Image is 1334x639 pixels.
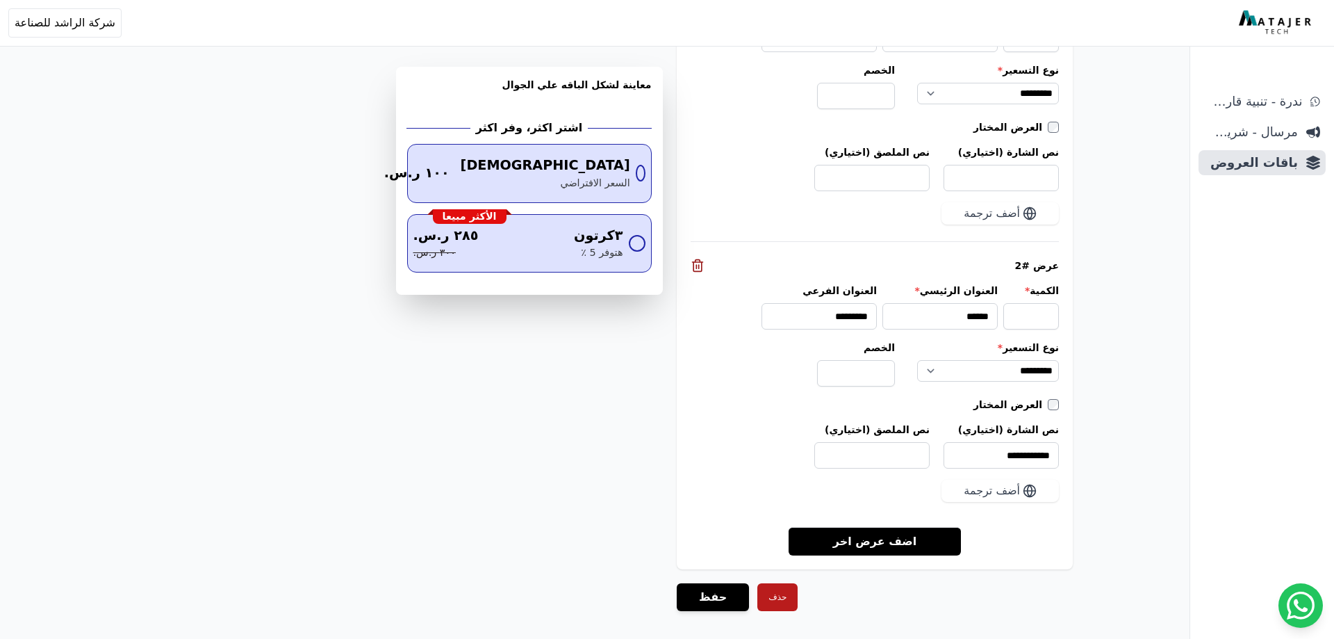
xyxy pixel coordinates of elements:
span: شركة الراشد للصناعة [15,15,115,31]
label: العنوان الفرعي [761,284,877,298]
label: الخصم [817,63,895,77]
button: أضف ترجمة [941,480,1059,502]
div: عرض #2 [691,259,1059,273]
span: ١٠٠ ر.س. [384,163,450,184]
button: حذف [757,583,798,611]
a: اضف عرض اخر [789,527,962,556]
label: نوع التسعير [917,63,1059,77]
label: نص الملصق (اختياري) [814,423,930,437]
label: نوع التسعير [917,341,1059,355]
span: هتوفر 5 ٪ [582,245,623,261]
label: العنوان الرئيسي [882,284,998,298]
label: نص الملصق (اختياري) [814,145,930,159]
img: MatajerTech Logo [1239,10,1315,35]
span: [DEMOGRAPHIC_DATA] [461,156,630,176]
span: مرسال - شريط دعاية [1204,122,1298,142]
span: باقات العروض [1204,153,1298,172]
label: العرض المختار [973,398,1048,412]
label: نص الشارة (اختياري) [944,423,1059,437]
label: نص الشارة (اختياري) [944,145,1059,159]
button: شركة الراشد للصناعة [8,8,122,38]
span: أضف ترجمة [964,205,1020,222]
button: حفظ [677,583,749,611]
div: الأكثر مبيعا [433,209,507,225]
h2: اشتر اكثر، وفر اكثر [476,120,582,136]
span: السعر الافتراضي [561,176,630,191]
label: الخصم [817,341,895,355]
button: أضف ترجمة [941,202,1059,225]
span: ٣كرتون [575,226,623,246]
span: أضف ترجمة [964,483,1020,499]
h3: معاينة لشكل الباقه علي الجوال [407,78,652,108]
span: ٢٨٥ ر.س. [413,226,479,246]
label: الكمية [1003,284,1059,298]
span: ٣٠٠ ر.س. [413,245,456,261]
span: ندرة - تنبية قارب علي النفاذ [1204,92,1302,111]
label: العرض المختار [973,120,1048,134]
